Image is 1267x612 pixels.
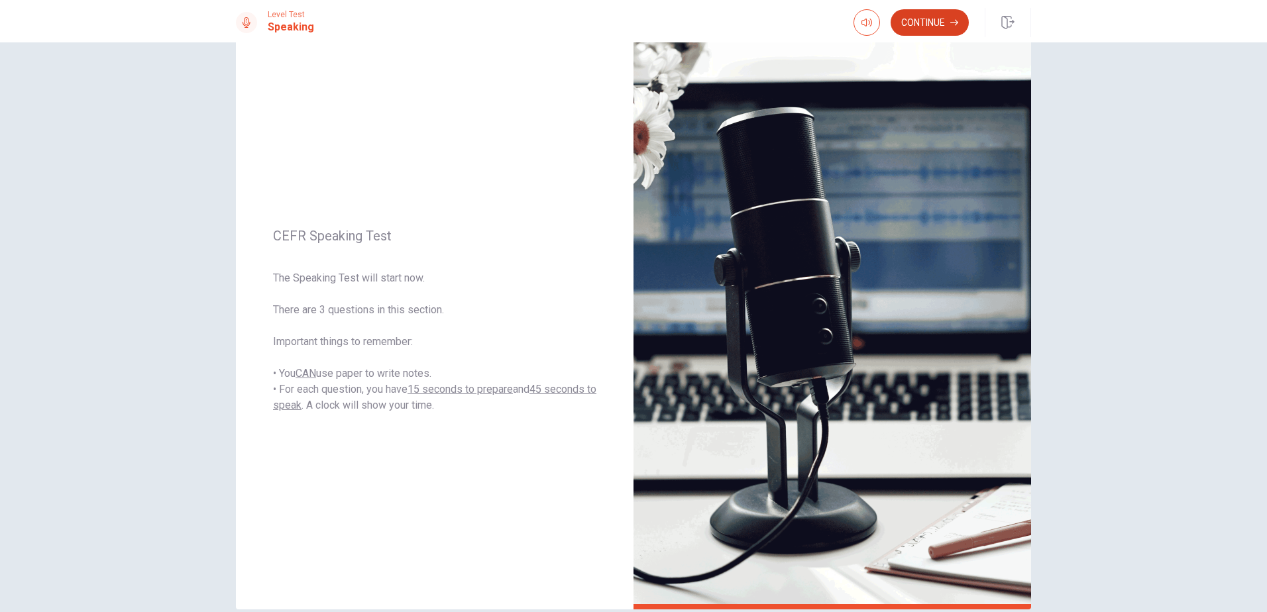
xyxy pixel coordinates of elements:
[268,19,314,35] h1: Speaking
[296,367,316,380] u: CAN
[633,32,1031,609] img: speaking intro
[891,9,969,36] button: Continue
[273,270,596,413] span: The Speaking Test will start now. There are 3 questions in this section. Important things to reme...
[408,383,513,395] u: 15 seconds to prepare
[273,228,596,244] span: CEFR Speaking Test
[268,10,314,19] span: Level Test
